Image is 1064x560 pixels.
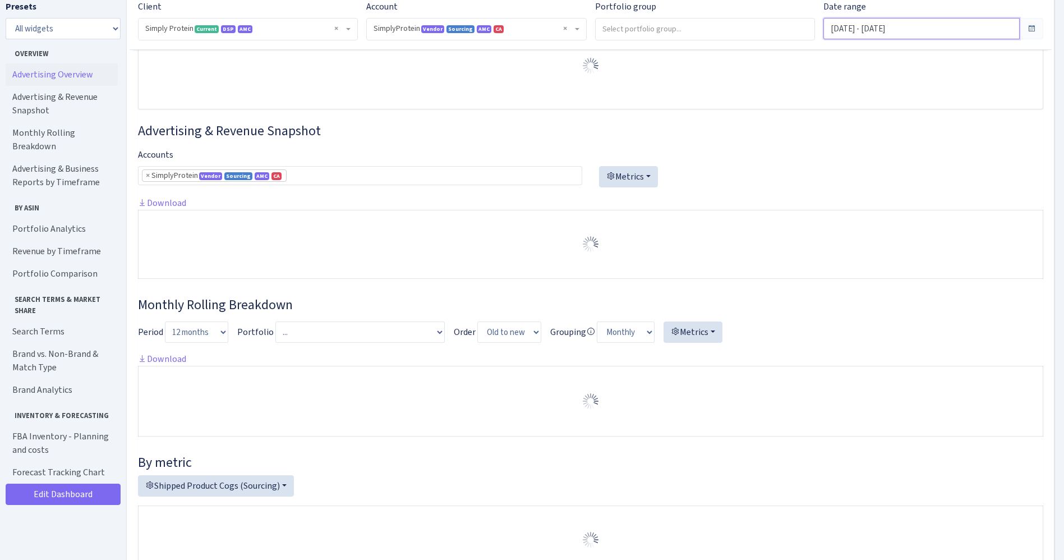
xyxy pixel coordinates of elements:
[224,172,252,180] span: Sourcing
[138,475,294,497] button: Shipped Product Cogs (Sourcing)
[563,23,567,34] span: Remove all items
[586,327,595,336] i: Avg. daily only for these metrics:<br> Sessions<br> Units Shipped (Sourcing)<br> Shipped Product ...
[6,461,118,484] a: Forecast Tracking Chart
[6,290,117,315] span: Search Terms & Market Share
[596,19,814,39] input: Select portfolio group...
[6,198,117,213] span: By ASIN
[237,325,274,339] label: Portfolio
[138,455,1043,471] h4: By metric
[550,325,595,339] label: Grouping
[6,63,118,86] a: Advertising Overview
[6,240,118,263] a: Revenue by Timeframe
[582,57,600,75] img: Preloader
[6,320,118,343] a: Search Terms
[446,25,475,33] span: Sourcing
[221,25,236,33] span: DSP
[582,235,600,253] img: Preloader
[138,148,173,162] label: Accounts
[6,122,118,158] a: Monthly Rolling Breakdown
[145,23,344,34] span: Simply Protein <span class="badge badge-success">Current</span><span class="badge badge-primary">...
[6,425,118,461] a: FBA Inventory - Planning and costs
[374,23,572,34] span: SimplyProtein <span class="badge badge-primary">Vendor</span><span class="badge badge-info">Sourc...
[6,343,118,379] a: Brand vs. Non-Brand & Match Type
[494,25,504,33] span: Canada
[238,25,252,33] span: AMC
[142,169,287,182] li: SimplyProtein <span class="badge badge-primary">Vendor</span><span class="badge badge-info">Sourc...
[477,25,491,33] span: Amazon Marketing Cloud
[6,44,117,59] span: Overview
[138,297,1043,313] h3: Widget #38
[6,379,118,401] a: Brand Analytics
[199,172,222,180] span: Vendor
[421,25,444,33] span: Vendor
[138,197,186,209] a: Download
[138,123,1043,139] h3: Widget #2
[6,158,118,194] a: Advertising & Business Reports by Timeframe
[6,263,118,285] a: Portfolio Comparison
[582,531,600,549] img: Preloader
[599,166,658,187] button: Metrics
[6,406,117,421] span: Inventory & Forecasting
[367,19,586,40] span: SimplyProtein <span class="badge badge-primary">Vendor</span><span class="badge badge-info">Sourc...
[271,172,282,180] span: Canada
[6,218,118,240] a: Portfolio Analytics
[582,392,600,410] img: Preloader
[146,170,150,181] span: ×
[6,484,121,505] a: Edit Dashboard
[334,23,338,34] span: Remove all items
[664,322,722,343] button: Metrics
[454,325,476,339] label: Order
[138,353,186,365] a: Download
[139,19,357,40] span: Simply Protein <span class="badge badge-success">Current</span><span class="badge badge-primary">...
[138,325,163,339] label: Period
[255,172,269,180] span: Amazon Marketing Cloud
[195,25,219,33] span: Current
[6,86,118,122] a: Advertising & Revenue Snapshot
